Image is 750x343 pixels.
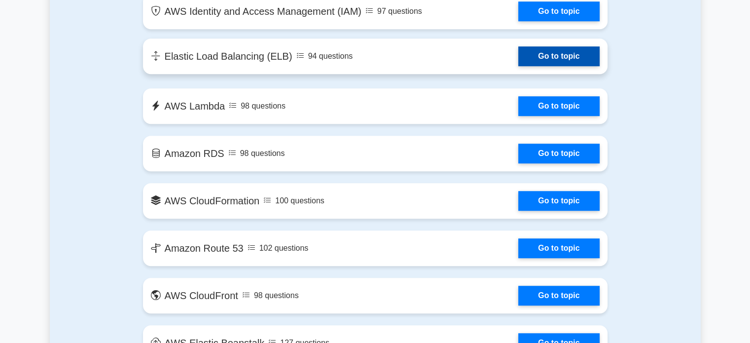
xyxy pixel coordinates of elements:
a: Go to topic [518,238,599,258]
a: Go to topic [518,46,599,66]
a: Go to topic [518,191,599,211]
a: Go to topic [518,286,599,305]
a: Go to topic [518,96,599,116]
a: Go to topic [518,1,599,21]
a: Go to topic [518,144,599,163]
